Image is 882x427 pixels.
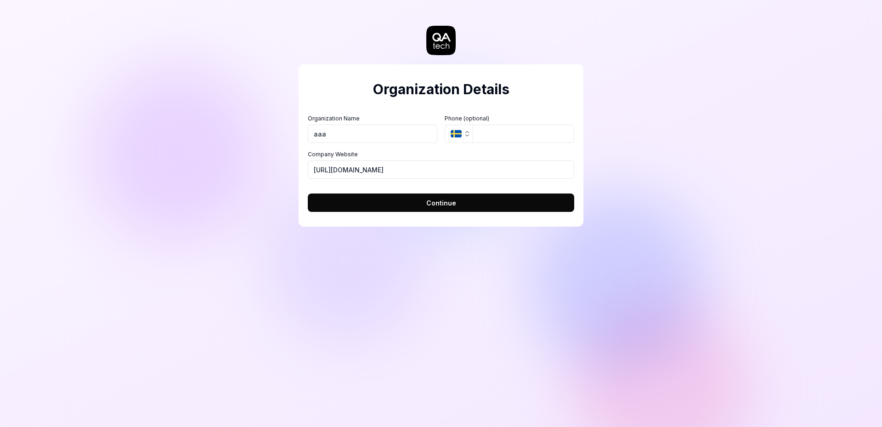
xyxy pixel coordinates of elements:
[308,194,574,212] button: Continue
[445,114,574,123] label: Phone (optional)
[308,160,574,179] input: https://
[308,114,437,123] label: Organization Name
[308,79,574,100] h2: Organization Details
[426,198,456,208] span: Continue
[308,150,574,159] label: Company Website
